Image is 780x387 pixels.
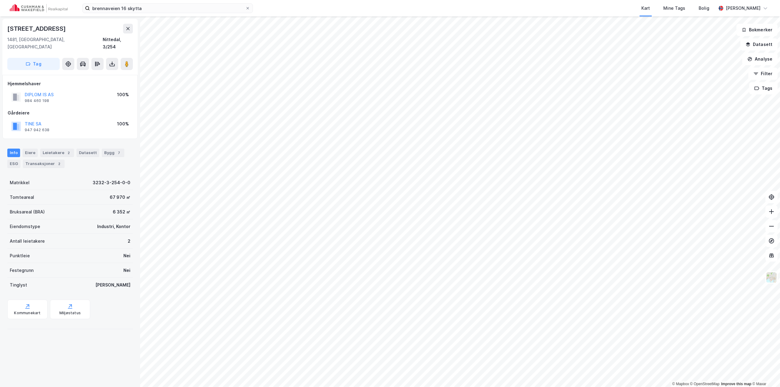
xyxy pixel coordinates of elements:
[76,149,99,157] div: Datasett
[736,24,778,36] button: Bokmerker
[10,223,40,230] div: Eiendomstype
[721,382,751,386] a: Improve this map
[128,237,130,245] div: 2
[7,160,20,168] div: ESG
[10,194,34,201] div: Tomteareal
[90,4,245,13] input: Søk på adresse, matrikkel, gårdeiere, leietakere eller personer
[7,149,20,157] div: Info
[749,82,778,94] button: Tags
[93,179,130,186] div: 3232-3-254-0-0
[117,91,129,98] div: 100%
[7,24,67,33] div: [STREET_ADDRESS]
[95,281,130,289] div: [PERSON_NAME]
[116,150,122,156] div: 7
[10,4,68,12] img: cushman-wakefield-realkapital-logo.202ea83816669bd177139c58696a8fa1.svg
[14,311,41,315] div: Kommunekart
[102,149,124,157] div: Bygg
[699,5,709,12] div: Bolig
[10,237,45,245] div: Antall leietakere
[113,208,130,216] div: 6 352 ㎡
[690,382,720,386] a: OpenStreetMap
[23,160,65,168] div: Transaksjoner
[641,5,650,12] div: Kart
[750,358,780,387] iframe: Chat Widget
[10,252,30,259] div: Punktleie
[59,311,81,315] div: Miljøstatus
[7,36,103,51] div: 1481, [GEOGRAPHIC_DATA], [GEOGRAPHIC_DATA]
[748,68,778,80] button: Filter
[7,58,60,70] button: Tag
[117,120,129,128] div: 100%
[10,179,30,186] div: Matrikkel
[123,252,130,259] div: Nei
[10,267,34,274] div: Festegrunn
[740,38,778,51] button: Datasett
[766,272,777,283] img: Z
[66,150,72,156] div: 2
[742,53,778,65] button: Analyse
[25,98,49,103] div: 984 460 198
[726,5,760,12] div: [PERSON_NAME]
[672,382,689,386] a: Mapbox
[56,161,62,167] div: 2
[10,208,45,216] div: Bruksareal (BRA)
[97,223,130,230] div: Industri, Kontor
[750,358,780,387] div: Kontrollprogram for chat
[10,281,27,289] div: Tinglyst
[40,149,74,157] div: Leietakere
[663,5,685,12] div: Mine Tags
[110,194,130,201] div: 67 970 ㎡
[25,128,49,132] div: 947 942 638
[123,267,130,274] div: Nei
[23,149,38,157] div: Eiere
[8,109,133,117] div: Gårdeiere
[8,80,133,87] div: Hjemmelshaver
[103,36,133,51] div: Nittedal, 3/254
